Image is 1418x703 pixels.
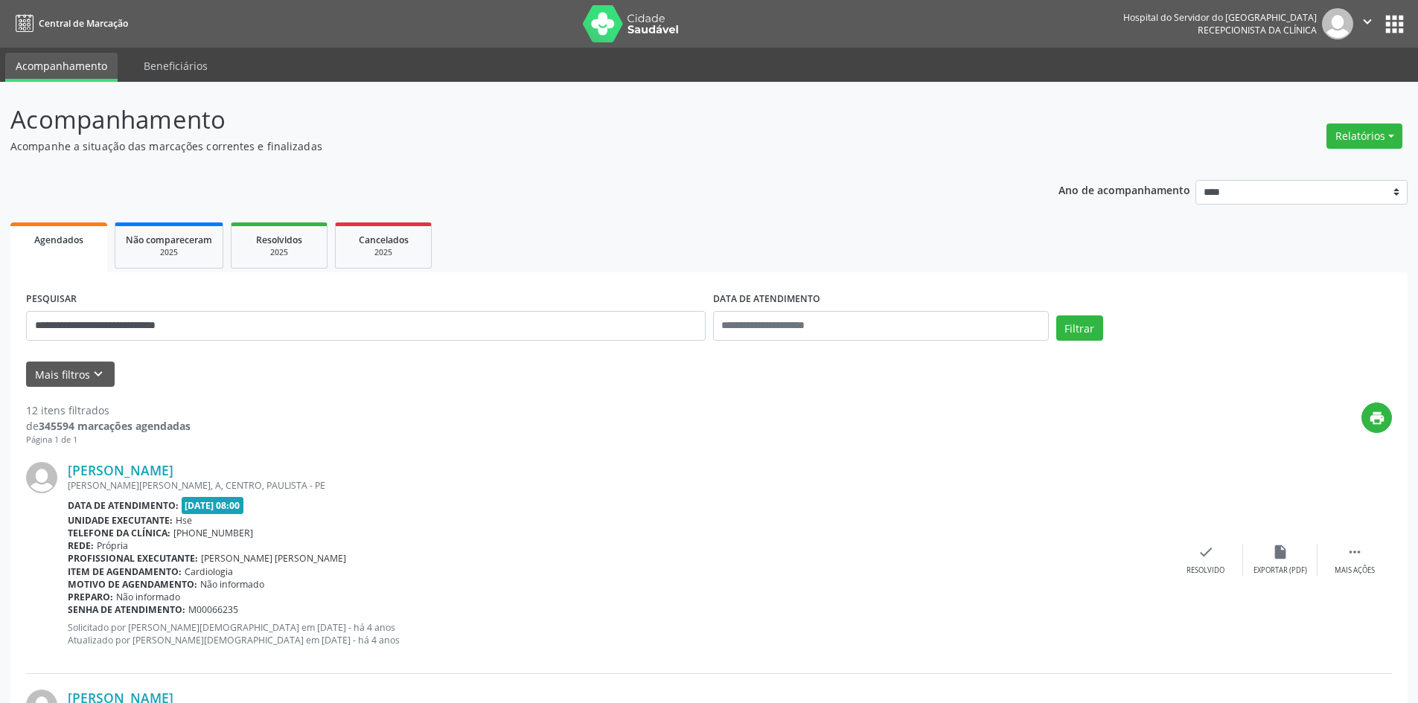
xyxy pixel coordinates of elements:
[97,539,128,552] span: Própria
[68,552,198,565] b: Profissional executante:
[133,53,218,79] a: Beneficiários
[1369,410,1385,426] i: print
[176,514,192,527] span: Hse
[26,462,57,493] img: img
[10,11,128,36] a: Central de Marcação
[201,552,346,565] span: [PERSON_NAME] [PERSON_NAME]
[242,247,316,258] div: 2025
[34,234,83,246] span: Agendados
[68,603,185,616] b: Senha de atendimento:
[90,366,106,382] i: keyboard_arrow_down
[10,138,989,154] p: Acompanhe a situação das marcações correntes e finalizadas
[126,234,212,246] span: Não compareceram
[39,419,191,433] strong: 345594 marcações agendadas
[68,621,1169,646] p: Solicitado por [PERSON_NAME][DEMOGRAPHIC_DATA] em [DATE] - há 4 anos Atualizado por [PERSON_NAME]...
[26,288,77,311] label: PESQUISAR
[1272,544,1288,560] i: insert_drive_file
[126,247,212,258] div: 2025
[26,434,191,446] div: Página 1 de 1
[1347,544,1363,560] i: 
[39,17,128,30] span: Central de Marcação
[68,462,173,478] a: [PERSON_NAME]
[359,234,409,246] span: Cancelados
[68,514,173,527] b: Unidade executante:
[68,591,113,603] b: Preparo:
[68,565,182,578] b: Item de agendamento:
[1058,180,1190,199] p: Ano de acompanhamento
[185,565,233,578] span: Cardiologia
[5,53,118,82] a: Acompanhamento
[26,362,115,388] button: Mais filtroskeyboard_arrow_down
[1322,8,1353,39] img: img
[10,101,989,138] p: Acompanhamento
[182,497,244,514] span: [DATE] 08:00
[68,539,94,552] b: Rede:
[1198,544,1214,560] i: check
[1359,13,1376,30] i: 
[188,603,238,616] span: M00066235
[1361,402,1392,433] button: print
[713,288,820,311] label: DATA DE ATENDIMENTO
[1187,565,1224,576] div: Resolvido
[68,527,170,539] b: Telefone da clínica:
[200,578,264,591] span: Não informado
[1353,8,1382,39] button: 
[173,527,253,539] span: [PHONE_NUMBER]
[26,418,191,434] div: de
[116,591,180,603] span: Não informado
[68,578,197,591] b: Motivo de agendamento:
[68,499,179,512] b: Data de atendimento:
[1326,123,1402,149] button: Relatórios
[256,234,302,246] span: Resolvidos
[346,247,421,258] div: 2025
[1335,565,1375,576] div: Mais ações
[1382,11,1408,37] button: apps
[1253,565,1307,576] div: Exportar (PDF)
[1198,24,1317,36] span: Recepcionista da clínica
[1056,315,1103,341] button: Filtrar
[26,402,191,418] div: 12 itens filtrados
[1123,11,1317,24] div: Hospital do Servidor do [GEOGRAPHIC_DATA]
[68,479,1169,492] div: [PERSON_NAME][PERSON_NAME], A, CENTRO, PAULISTA - PE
